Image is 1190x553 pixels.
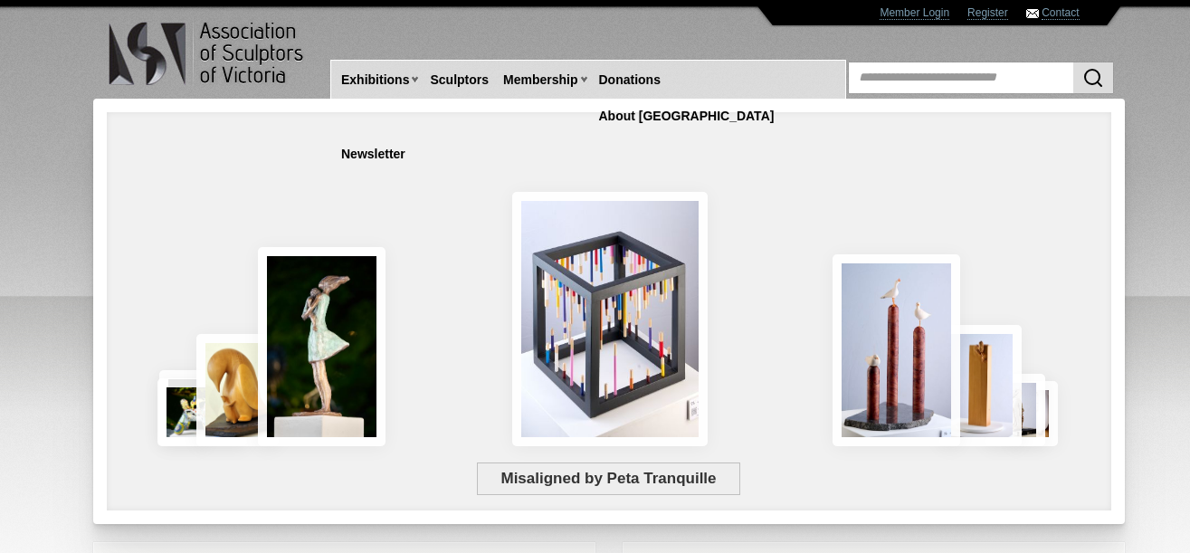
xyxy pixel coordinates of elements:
[334,63,416,97] a: Exhibitions
[1042,6,1079,20] a: Contact
[334,138,413,171] a: Newsletter
[423,63,496,97] a: Sculptors
[967,6,1008,20] a: Register
[833,254,960,446] img: Rising Tides
[1082,67,1104,89] img: Search
[880,6,949,20] a: Member Login
[258,247,386,446] img: Connection
[939,325,1022,446] img: Little Frog. Big Climb
[108,18,307,90] img: logo.png
[512,192,708,446] img: Misaligned
[496,63,585,97] a: Membership
[592,100,782,133] a: About [GEOGRAPHIC_DATA]
[1026,9,1039,18] img: Contact ASV
[477,462,740,495] span: Misaligned by Peta Tranquille
[592,63,668,97] a: Donations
